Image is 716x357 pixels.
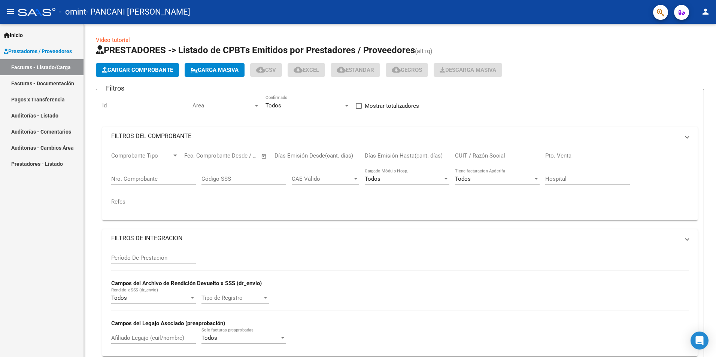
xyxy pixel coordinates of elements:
span: Tipo de Registro [201,295,262,301]
span: Cargar Comprobante [102,67,173,73]
span: Prestadores / Proveedores [4,47,72,55]
button: Cargar Comprobante [96,63,179,77]
mat-icon: cloud_download [392,65,401,74]
mat-panel-title: FILTROS DE INTEGRACION [111,234,680,242]
span: - PANCANI [PERSON_NAME] [86,4,190,20]
mat-expansion-panel-header: FILTROS DE INTEGRACION [102,229,698,247]
button: Estandar [331,63,380,77]
input: Fecha inicio [184,152,215,159]
span: CAE Válido [292,176,352,182]
span: Carga Masiva [191,67,239,73]
span: Area [192,102,253,109]
mat-icon: cloud_download [256,65,265,74]
mat-icon: cloud_download [337,65,346,74]
strong: Campos del Archivo de Rendición Devuelto x SSS (dr_envio) [111,280,262,287]
mat-icon: menu [6,7,15,16]
h3: Filtros [102,83,128,94]
span: PRESTADORES -> Listado de CPBTs Emitidos por Prestadores / Proveedores [96,45,415,55]
span: EXCEL [294,67,319,73]
mat-panel-title: FILTROS DEL COMPROBANTE [111,132,680,140]
button: Carga Masiva [185,63,245,77]
span: Todos [266,102,281,109]
strong: Campos del Legajo Asociado (preaprobación) [111,320,225,327]
div: FILTROS DE INTEGRACION [102,247,698,356]
span: - omint [59,4,86,20]
mat-icon: person [701,7,710,16]
app-download-masive: Descarga masiva de comprobantes (adjuntos) [434,63,502,77]
span: Mostrar totalizadores [365,101,419,110]
span: Todos [365,176,380,182]
span: CSV [256,67,276,73]
mat-icon: cloud_download [294,65,303,74]
span: Todos [111,295,127,301]
button: CSV [250,63,282,77]
button: EXCEL [288,63,325,77]
button: Open calendar [260,152,268,161]
a: Video tutorial [96,37,130,43]
button: Gecros [386,63,428,77]
button: Descarga Masiva [434,63,502,77]
span: Todos [201,335,217,341]
div: FILTROS DEL COMPROBANTE [102,145,698,220]
span: Estandar [337,67,374,73]
mat-expansion-panel-header: FILTROS DEL COMPROBANTE [102,127,698,145]
span: Gecros [392,67,422,73]
span: Descarga Masiva [440,67,496,73]
span: Comprobante Tipo [111,152,172,159]
span: Inicio [4,31,23,39]
input: Fecha fin [221,152,258,159]
span: Todos [455,176,471,182]
span: (alt+q) [415,48,433,55]
div: Open Intercom Messenger [691,332,709,350]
